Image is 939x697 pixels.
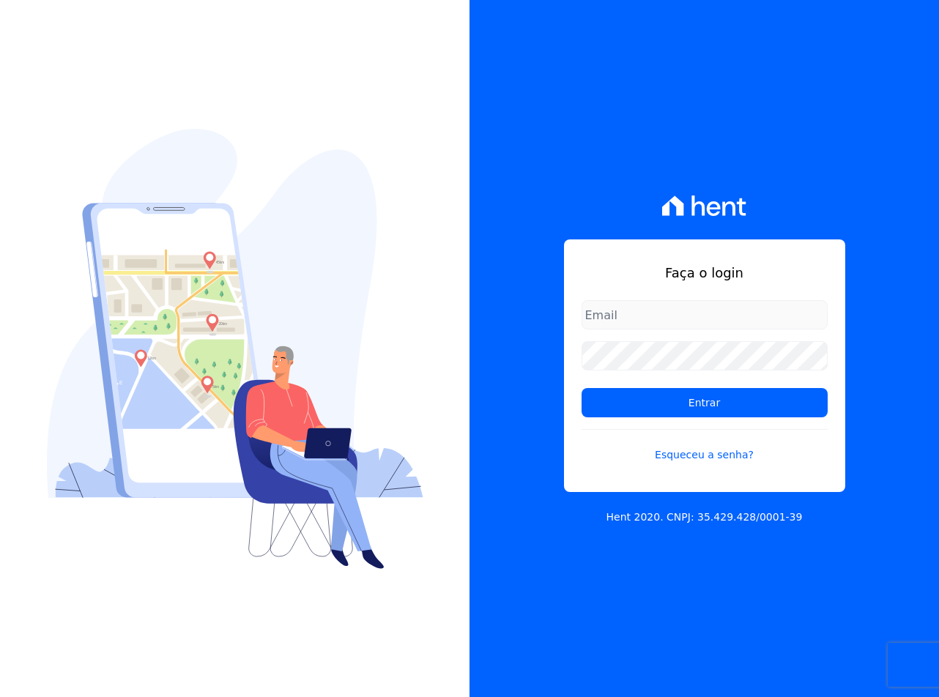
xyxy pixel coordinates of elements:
a: Esqueceu a senha? [582,429,828,463]
h1: Faça o login [582,263,828,283]
p: Hent 2020. CNPJ: 35.429.428/0001-39 [606,510,803,525]
input: Entrar [582,388,828,417]
input: Email [582,300,828,329]
img: Login [47,129,423,569]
